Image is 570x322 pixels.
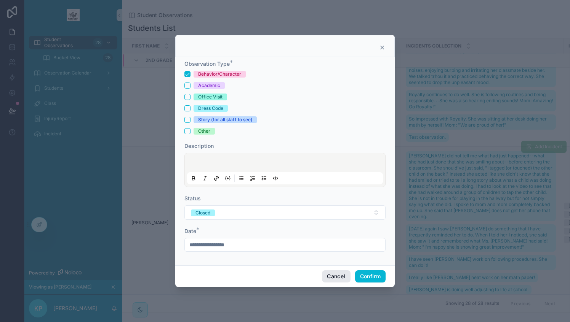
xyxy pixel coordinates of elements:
[198,82,220,89] div: Academic
[184,195,201,201] span: Status
[198,105,223,112] div: Dress Code
[198,116,252,123] div: Story (for all staff to see)
[184,143,214,149] span: Description
[355,270,386,282] button: Confirm
[184,228,196,234] span: Date
[195,209,210,216] div: Closed
[198,94,223,100] div: Office Visit
[198,71,241,78] div: Behavior/Character
[322,270,350,282] button: Cancel
[184,60,230,67] span: Observation Type
[184,205,386,220] button: Select Button
[198,128,210,135] div: Other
